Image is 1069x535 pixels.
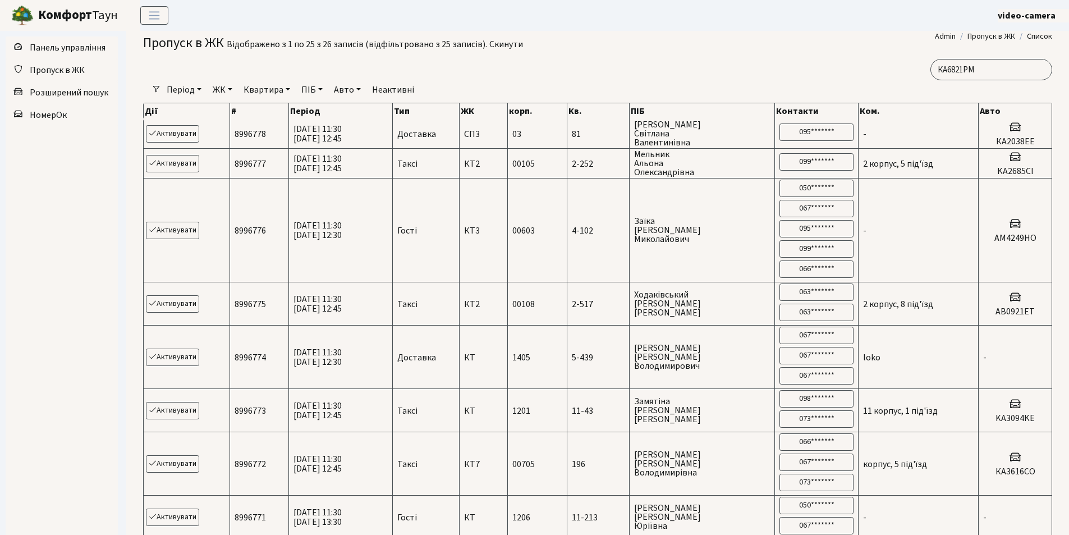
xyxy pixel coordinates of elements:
[464,300,503,309] span: КТ2
[329,80,365,99] a: Авто
[235,128,266,140] span: 8996778
[162,80,206,99] a: Період
[464,353,503,362] span: КТ
[6,81,118,104] a: Розширений пошук
[397,406,417,415] span: Таксі
[863,158,933,170] span: 2 корпус, 5 під'їзд
[983,166,1047,177] h5: KA2685CI
[146,349,199,366] a: Активувати
[863,128,866,140] span: -
[935,30,956,42] a: Admin
[146,295,199,313] a: Активувати
[983,233,1047,244] h5: АМ4249НО
[397,130,436,139] span: Доставка
[235,225,266,237] span: 8996776
[863,351,880,364] span: loko
[146,155,199,172] a: Активувати
[227,39,487,50] div: Відображено з 1 по 25 з 26 записів (відфільтровано з 25 записів).
[634,344,770,371] span: [PERSON_NAME] [PERSON_NAME] Володимирович
[397,226,417,235] span: Гості
[146,222,199,239] a: Активувати
[983,511,987,524] span: -
[368,80,419,99] a: Неактивні
[146,455,199,473] a: Активувати
[293,346,342,368] span: [DATE] 11:30 [DATE] 12:30
[464,513,503,522] span: КТ
[930,59,1052,80] input: Пошук...
[460,103,508,119] th: ЖК
[1015,30,1052,43] li: Список
[634,120,770,147] span: [PERSON_NAME] Світлана Валентинівна
[859,103,979,119] th: Ком.
[512,298,535,310] span: 00108
[634,450,770,477] span: [PERSON_NAME] [PERSON_NAME] Володимирівна
[6,36,118,59] a: Панель управління
[572,460,625,469] span: 196
[572,353,625,362] span: 5-439
[143,33,224,53] span: Пропуск в ЖК
[397,300,417,309] span: Таксі
[297,80,327,99] a: ПІБ
[464,130,503,139] span: СП3
[863,511,866,524] span: -
[38,6,118,25] span: Таун
[397,353,436,362] span: Доставка
[983,136,1047,147] h5: КА2038ЕЕ
[6,59,118,81] a: Пропуск в ЖК
[918,25,1069,48] nav: breadcrumb
[293,220,342,241] span: [DATE] 11:30 [DATE] 12:30
[38,6,92,24] b: Комфорт
[146,402,199,419] a: Активувати
[998,9,1056,22] a: video-camera
[397,159,417,168] span: Таксі
[630,103,775,119] th: ПІБ
[239,80,295,99] a: Квартира
[464,460,503,469] span: КТ7
[235,458,266,470] span: 8996772
[863,298,933,310] span: 2 корпус, 8 під'їзд
[967,30,1015,42] a: Пропуск в ЖК
[397,513,417,522] span: Гості
[572,159,625,168] span: 2-252
[775,103,859,119] th: Контакти
[397,460,417,469] span: Таксі
[983,307,1047,317] h5: АВ0921ЕТ
[567,103,630,119] th: Кв.
[293,123,342,145] span: [DATE] 11:30 [DATE] 12:45
[512,405,530,417] span: 1201
[140,6,168,25] button: Переключити навігацію
[464,226,503,235] span: КТ3
[512,158,535,170] span: 00105
[146,509,199,526] a: Активувати
[572,513,625,522] span: 11-213
[293,400,342,422] span: [DATE] 11:30 [DATE] 12:45
[863,405,938,417] span: 11 корпус, 1 під'їзд
[293,153,342,175] span: [DATE] 11:30 [DATE] 12:45
[512,128,521,140] span: 03
[293,506,342,528] span: [DATE] 11:30 [DATE] 13:30
[634,397,770,424] span: Замятіна [PERSON_NAME] [PERSON_NAME]
[146,125,199,143] a: Активувати
[983,413,1047,424] h5: KA3094KE
[235,351,266,364] span: 8996774
[572,226,625,235] span: 4-102
[863,458,927,470] span: корпус, 5 під'їзд
[30,86,108,99] span: Розширений пошук
[235,405,266,417] span: 8996773
[998,10,1056,22] b: video-camera
[979,103,1052,119] th: Авто
[289,103,393,119] th: Період
[512,511,530,524] span: 1206
[634,290,770,317] span: Ходаківський [PERSON_NAME] [PERSON_NAME]
[30,64,85,76] span: Пропуск в ЖК
[512,225,535,237] span: 00603
[983,351,987,364] span: -
[11,4,34,27] img: logo.png
[235,158,266,170] span: 8996777
[489,39,523,50] a: Скинути
[572,406,625,415] span: 11-43
[634,504,770,531] span: [PERSON_NAME] [PERSON_NAME] Юріївна
[393,103,460,119] th: Тип
[230,103,289,119] th: #
[30,42,105,54] span: Панель управління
